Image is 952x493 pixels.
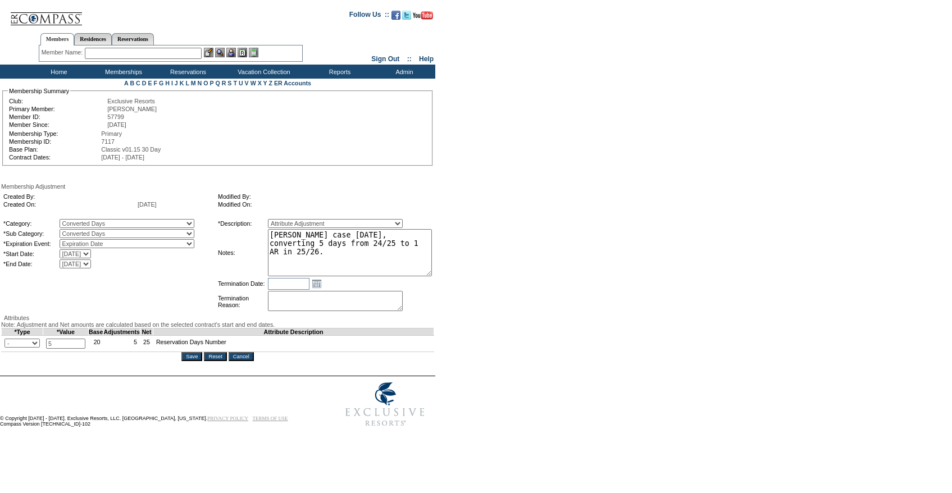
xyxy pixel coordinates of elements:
a: E [148,80,152,86]
td: Member Since: [9,121,106,128]
img: b_calculator.gif [249,48,258,57]
a: N [198,80,202,86]
img: Subscribe to our YouTube Channel [413,11,433,20]
td: Memberships [90,65,154,79]
td: Reports [306,65,371,79]
a: R [222,80,226,86]
td: Modified On: [218,201,428,208]
td: 20 [89,336,103,352]
span: [DATE] [138,201,157,208]
img: Exclusive Resorts [335,376,435,432]
a: I [171,80,173,86]
td: Termination Date: [218,277,267,290]
td: *Expiration Event: [3,239,58,248]
a: C [136,80,140,86]
td: Attribute Description [153,328,434,336]
td: Adjustments [103,328,140,336]
a: Q [215,80,220,86]
td: *End Date: [3,259,58,268]
td: Member ID: [9,113,106,120]
span: Primary [101,130,122,137]
div: Membership Adjustment [1,183,434,190]
td: Notes: [218,229,267,276]
a: J [175,80,178,86]
a: Members [40,33,75,45]
td: Base [89,328,103,336]
a: D [142,80,147,86]
td: Admin [371,65,435,79]
a: S [227,80,231,86]
a: O [203,80,208,86]
td: 5 [103,336,140,352]
input: Save [181,352,202,361]
td: Follow Us :: [349,10,389,23]
td: Home [25,65,90,79]
legend: Membership Summary [8,88,70,94]
a: PRIVACY POLICY [207,416,248,421]
a: Residences [74,33,112,45]
td: Net [140,328,153,336]
a: K [180,80,184,86]
a: W [250,80,256,86]
td: *Type [2,328,43,336]
img: Become our fan on Facebook [391,11,400,20]
td: Base Plan: [9,146,100,153]
td: *Sub Category: [3,229,58,238]
span: [PERSON_NAME] [107,106,157,112]
a: X [258,80,262,86]
a: Sign Out [371,55,399,63]
td: Reservations [154,65,219,79]
td: Contract Dates: [9,154,100,161]
a: ER Accounts [274,80,311,86]
img: Compass Home [10,3,83,26]
a: U [239,80,243,86]
a: V [245,80,249,86]
a: T [233,80,237,86]
a: Follow us on Twitter [402,14,411,21]
a: Help [419,55,434,63]
a: Subscribe to our YouTube Channel [413,14,433,21]
img: View [215,48,225,57]
a: L [185,80,189,86]
a: G [159,80,163,86]
input: Cancel [229,352,254,361]
td: Reservation Days Number [153,336,434,352]
td: 25 [140,336,153,352]
td: Vacation Collection [219,65,306,79]
td: Membership Type: [9,130,100,137]
img: Reservations [238,48,247,57]
td: Primary Member: [9,106,106,112]
img: Impersonate [226,48,236,57]
a: Reservations [112,33,154,45]
td: Modified By: [218,193,428,200]
td: Termination Reason: [218,291,267,312]
td: Membership ID: [9,138,100,145]
span: 57799 [107,113,124,120]
span: Classic v01.15 30 Day [101,146,161,153]
input: Reset [204,352,226,361]
div: Note: Adjustment and Net amounts are calculated based on the selected contract's start and end da... [1,321,434,328]
td: Club: [9,98,106,104]
td: *Value [43,328,89,336]
span: Exclusive Resorts [107,98,155,104]
span: 7117 [101,138,115,145]
a: F [153,80,157,86]
td: Created On: [3,201,136,208]
a: P [210,80,214,86]
span: [DATE] [107,121,126,128]
a: Open the calendar popup. [311,277,323,290]
a: TERMS OF USE [253,416,288,421]
a: Z [268,80,272,86]
td: *Description: [218,219,267,228]
a: H [165,80,170,86]
span: [DATE] - [DATE] [101,154,144,161]
img: Follow us on Twitter [402,11,411,20]
td: *Start Date: [3,249,58,258]
img: b_edit.gif [204,48,213,57]
a: B [130,80,134,86]
td: *Category: [3,219,58,228]
a: M [191,80,196,86]
div: Member Name: [42,48,85,57]
a: Become our fan on Facebook [391,14,400,21]
span: :: [407,55,412,63]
